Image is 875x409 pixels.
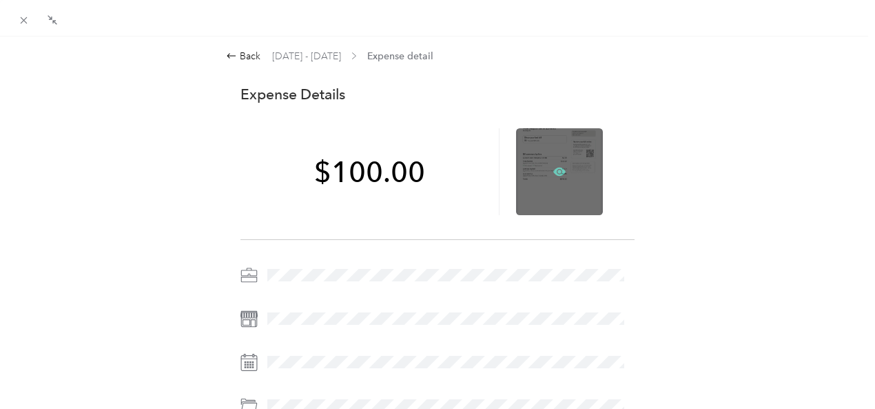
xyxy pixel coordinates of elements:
[226,49,260,63] div: Back
[798,332,875,409] iframe: Everlance-gr Chat Button Frame
[272,49,341,63] span: [DATE] - [DATE]
[240,85,345,104] p: Expense Details
[367,49,433,63] span: Expense detail
[314,157,425,186] span: $100.00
